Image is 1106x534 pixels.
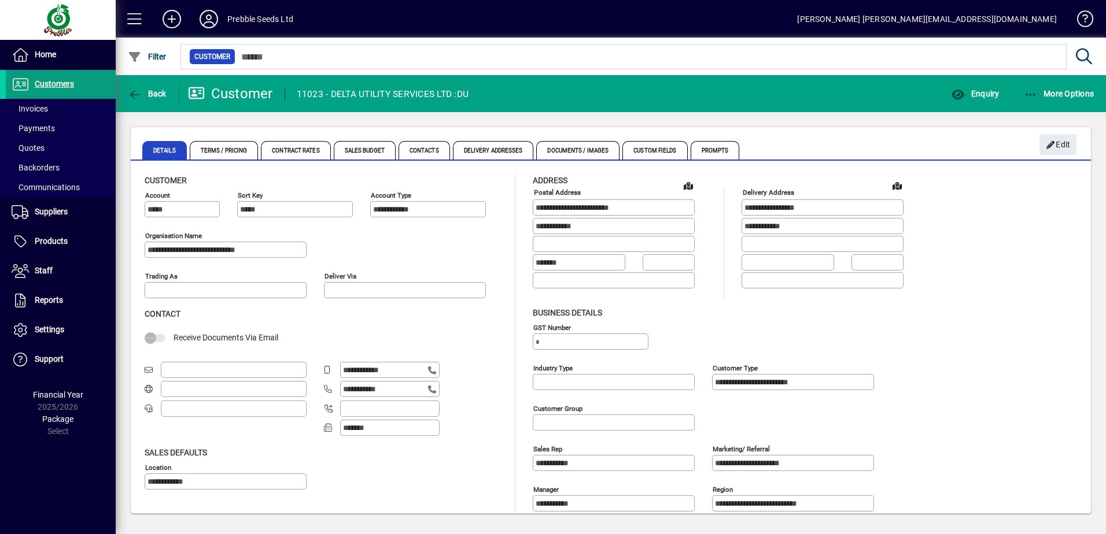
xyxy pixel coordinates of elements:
[145,463,171,471] mat-label: Location
[153,9,190,29] button: Add
[142,141,187,160] span: Details
[128,52,167,61] span: Filter
[145,309,180,318] span: Contact
[42,414,73,424] span: Package
[125,46,169,67] button: Filter
[188,84,273,103] div: Customer
[190,141,259,160] span: Terms / Pricing
[713,444,770,453] mat-label: Marketing/ Referral
[35,236,68,246] span: Products
[35,354,64,364] span: Support
[6,138,116,158] a: Quotes
[6,286,116,315] a: Reports
[533,176,567,185] span: Address
[1046,135,1071,154] span: Edit
[533,485,559,493] mat-label: Manager
[533,444,562,453] mat-label: Sales rep
[325,272,356,280] mat-label: Deliver via
[145,176,187,185] span: Customer
[1068,2,1092,40] a: Knowledge Base
[190,9,227,29] button: Profile
[12,163,60,172] span: Backorders
[125,83,169,104] button: Back
[12,183,80,192] span: Communications
[713,485,733,493] mat-label: Region
[35,79,74,88] span: Customers
[1039,134,1076,155] button: Edit
[453,141,534,160] span: Delivery Addresses
[6,40,116,69] a: Home
[533,308,602,317] span: Business details
[6,177,116,197] a: Communications
[334,141,396,160] span: Sales Budget
[35,50,56,59] span: Home
[12,143,45,153] span: Quotes
[227,10,293,28] div: Prebble Seeds Ltd
[1024,89,1094,98] span: More Options
[691,141,740,160] span: Prompts
[679,176,698,195] a: View on map
[174,333,278,342] span: Receive Documents Via Email
[6,99,116,118] a: Invoices
[116,83,179,104] app-page-header-button: Back
[1021,83,1097,104] button: More Options
[33,390,83,399] span: Financial Year
[533,323,571,331] mat-label: GST Number
[145,448,207,457] span: Sales defaults
[145,191,170,199] mat-label: Account
[399,141,450,160] span: Contacts
[371,191,411,199] mat-label: Account Type
[6,257,116,285] a: Staff
[145,272,178,280] mat-label: Trading as
[12,104,48,113] span: Invoices
[6,227,116,256] a: Products
[297,85,469,103] div: 11023 - DELTA UTILITY SERVICES LTD :DU
[888,176,906,195] a: View on map
[35,325,64,334] span: Settings
[533,404,583,412] mat-label: Customer group
[713,364,758,372] mat-label: Customer type
[12,124,55,133] span: Payments
[128,89,167,98] span: Back
[35,266,53,275] span: Staff
[238,191,263,199] mat-label: Sort key
[622,141,687,160] span: Custom Fields
[6,118,116,138] a: Payments
[6,198,116,227] a: Suppliers
[533,364,573,372] mat-label: Industry type
[261,141,330,160] span: Contract Rates
[6,316,116,344] a: Settings
[951,89,999,98] span: Enquiry
[35,295,63,305] span: Reports
[145,232,202,240] mat-label: Organisation name
[6,345,116,374] a: Support
[797,10,1057,28] div: [PERSON_NAME] [PERSON_NAME][EMAIL_ADDRESS][DOMAIN_NAME]
[948,83,1002,104] button: Enquiry
[536,141,620,160] span: Documents / Images
[194,51,230,62] span: Customer
[35,207,68,216] span: Suppliers
[6,158,116,177] a: Backorders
